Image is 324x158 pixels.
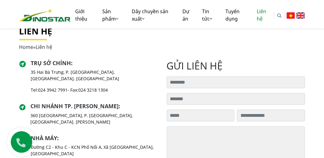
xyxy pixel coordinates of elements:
[19,9,71,22] img: logo
[30,102,119,110] a: Chi nhánh TP. [PERSON_NAME]
[30,103,158,110] h2: :
[31,59,71,67] a: Trụ sở chính
[296,12,305,19] img: English
[31,69,158,82] p: 35 Hai Bà Trưng, P. [GEOGRAPHIC_DATA], [GEOGRAPHIC_DATA]. [GEOGRAPHIC_DATA]
[31,134,57,142] a: Nhà máy
[197,2,221,29] a: Tin tức
[19,44,53,50] span: »
[30,112,158,125] p: 360 [GEOGRAPHIC_DATA], P. [GEOGRAPHIC_DATA], [GEOGRAPHIC_DATA]. [PERSON_NAME]
[19,44,33,50] a: Home
[252,2,274,29] a: Liên hệ
[277,14,282,18] img: search
[221,2,252,29] a: Tuyển dụng
[19,104,25,110] img: directer
[98,2,127,29] a: Sản phẩm
[178,2,197,29] a: Dự án
[167,60,305,72] h2: gửi liên hệ
[31,87,158,93] p: Tel: - Fax:
[287,12,295,19] img: Tiếng Việt
[38,87,68,93] a: 024 3942 7991
[19,61,26,67] img: directer
[31,144,157,157] p: Đường C2 - Khu C - KCN Phố Nối A, Xã [GEOGRAPHIC_DATA], [GEOGRAPHIC_DATA]
[19,26,305,37] h1: Liên hệ
[31,135,157,142] h2: :
[71,2,97,29] a: Giới thiệu
[127,2,178,29] a: Dây chuyền sản xuất
[78,87,108,93] a: 024 3218 1304
[36,44,53,50] span: Liên hệ
[31,60,158,67] h2: :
